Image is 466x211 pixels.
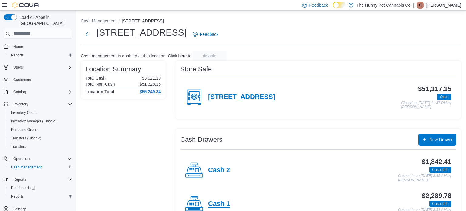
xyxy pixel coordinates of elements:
h1: [STREET_ADDRESS] [96,26,187,39]
a: Home [11,43,25,50]
button: Purchase Orders [6,125,75,134]
button: Home [1,42,75,51]
a: Inventory Count [8,109,39,116]
p: Cashed In on [DATE] 8:49 AM by [PERSON_NAME] [398,174,451,182]
p: [PERSON_NAME] [426,2,461,9]
h3: $2,289.78 [422,192,451,199]
p: | [413,2,414,9]
h6: Total Non-Cash [86,82,115,87]
span: Customers [13,77,31,82]
span: disable [203,53,216,59]
span: Users [11,64,72,71]
span: Dashboards [8,184,72,192]
button: Inventory Count [6,108,75,117]
span: Inventory Manager (Classic) [8,117,72,125]
p: Cash management is enabled at this location. Click here to [81,53,191,58]
button: Users [1,63,75,72]
button: New Drawer [418,134,456,146]
span: Transfers (Classic) [8,134,72,142]
a: Dashboards [8,184,38,192]
span: Reports [13,177,26,182]
a: Reports [8,193,26,200]
p: $51,328.15 [140,82,161,87]
span: Inventory Count [8,109,72,116]
h6: Total Cash [86,76,106,80]
span: Dashboards [11,185,35,190]
button: Catalog [1,88,75,96]
span: Catalog [13,90,26,94]
span: Reports [11,194,24,199]
p: Closed on [DATE] 11:47 PM by [PERSON_NAME] [401,101,451,109]
span: Cashed In [432,167,449,172]
span: Customers [11,76,72,83]
button: Customers [1,75,75,84]
a: Cash Management [8,164,44,171]
span: Inventory Manager (Classic) [11,119,56,124]
span: Reports [8,52,72,59]
button: [STREET_ADDRESS] [122,19,164,23]
h3: Location Summary [86,66,141,73]
a: Inventory Manager (Classic) [8,117,59,125]
span: Reports [8,193,72,200]
h3: $1,842.41 [422,158,451,165]
button: Inventory [11,100,31,108]
button: Operations [1,155,75,163]
a: Reports [8,52,26,59]
button: Reports [11,176,29,183]
h4: $55,249.34 [140,89,161,94]
h3: Cash Drawers [180,136,222,143]
span: Users [13,65,23,70]
button: Operations [11,155,34,162]
p: $3,921.19 [142,76,161,80]
span: Operations [11,155,72,162]
button: Cash Management [6,163,75,172]
span: Transfers [11,144,26,149]
button: Next [81,28,93,40]
h4: Location Total [86,89,114,94]
span: Feedback [200,31,218,37]
span: Inventory [11,100,72,108]
button: Transfers [6,142,75,151]
button: Catalog [11,88,28,96]
span: Home [13,44,23,49]
span: Open [437,94,451,100]
h4: Cash 2 [208,166,230,174]
h3: Store Safe [180,66,212,73]
span: Purchase Orders [8,126,72,133]
span: Inventory [13,102,28,107]
span: Cash Management [8,164,72,171]
a: Transfers [8,143,29,150]
button: Inventory Manager (Classic) [6,117,75,125]
button: Transfers (Classic) [6,134,75,142]
span: Transfers [8,143,72,150]
span: Cashed In [432,201,449,206]
span: Cash Management [11,165,42,170]
span: JS [418,2,422,9]
span: Inventory Count [11,110,37,115]
a: Transfers (Classic) [8,134,44,142]
button: Reports [6,192,75,201]
span: Purchase Orders [11,127,39,132]
nav: An example of EuiBreadcrumbs [81,18,461,25]
a: Customers [11,76,33,83]
span: Cashed In [429,201,451,207]
button: Cash Management [81,19,116,23]
span: Reports [11,53,24,58]
button: Reports [1,175,75,184]
p: The Hunny Pot Cannabis Co [356,2,410,9]
button: disable [193,51,227,61]
button: Inventory [1,100,75,108]
span: Feedback [309,2,328,8]
h4: Cash 1 [208,200,230,208]
button: Users [11,64,25,71]
span: Transfers (Classic) [11,136,41,141]
h4: [STREET_ADDRESS] [208,93,275,101]
img: Cova [12,2,39,8]
a: Dashboards [6,184,75,192]
h3: $51,117.15 [418,85,451,93]
span: Open [440,94,449,100]
input: Dark Mode [333,2,346,8]
span: New Drawer [429,137,453,143]
div: Jessica Steinmetz [417,2,424,9]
